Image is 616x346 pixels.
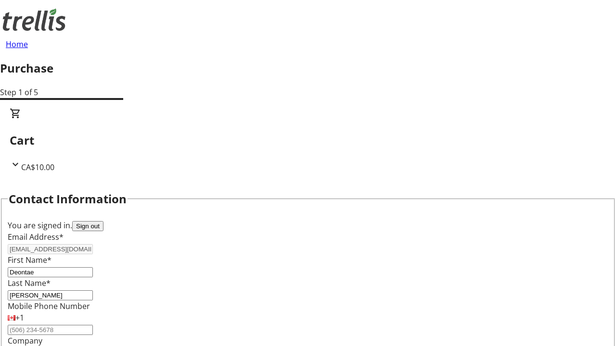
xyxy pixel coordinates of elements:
button: Sign out [72,221,103,231]
h2: Contact Information [9,190,127,208]
div: CartCA$10.00 [10,108,606,173]
div: You are signed in. [8,220,608,231]
label: Last Name* [8,278,51,288]
label: Company [8,335,42,346]
span: CA$10.00 [21,162,54,173]
label: Email Address* [8,232,64,242]
input: (506) 234-5678 [8,325,93,335]
label: First Name* [8,255,51,265]
h2: Cart [10,132,606,149]
label: Mobile Phone Number [8,301,90,311]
